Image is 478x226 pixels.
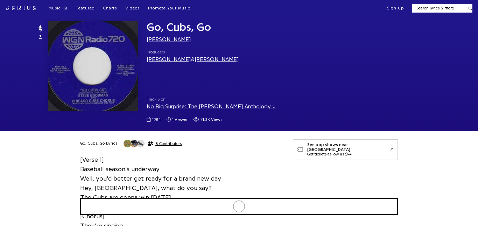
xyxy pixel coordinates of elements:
a: No Big Surprise: The [PERSON_NAME] Anthology [147,104,275,109]
a: Music IQ [49,6,67,11]
button: Sign Up [387,6,404,11]
span: 1984 [152,117,161,123]
div: & [147,56,239,64]
span: Producers [147,49,239,55]
a: Featured [76,6,95,11]
input: Search lyrics & more [412,5,464,11]
span: Track 3 on [147,96,282,102]
span: 71,347 views [193,117,222,123]
a: Charts [103,6,117,11]
a: [PERSON_NAME] [147,37,191,42]
span: 1 viewer [167,117,188,123]
span: Charts [103,6,117,10]
a: Videos [125,6,140,11]
span: Promote Your Music [148,6,190,10]
img: Cover art for Go, Cubs, Go by Steve Goodman [48,21,138,111]
div: See pop shows near [GEOGRAPHIC_DATA] [307,143,391,152]
span: Go, Cubs, Go [147,22,211,33]
a: Promote Your Music [148,6,190,11]
span: 71.3K views [201,117,222,123]
span: 3 [39,34,42,40]
span: 1 viewer [172,117,188,123]
span: 8 Contributors [155,141,182,146]
a: [PERSON_NAME] [147,57,191,62]
button: 8 Contributors [123,139,182,148]
span: Videos [125,6,140,10]
div: Get tickets as low as $94 [307,152,391,157]
a: See pop shows near [GEOGRAPHIC_DATA]Get tickets as low as $94 [293,139,398,160]
span: Music IQ [49,6,67,10]
a: [PERSON_NAME] [195,57,239,62]
span: Featured [76,6,95,10]
h2: Go, Cubs, Go Lyrics [80,141,118,146]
